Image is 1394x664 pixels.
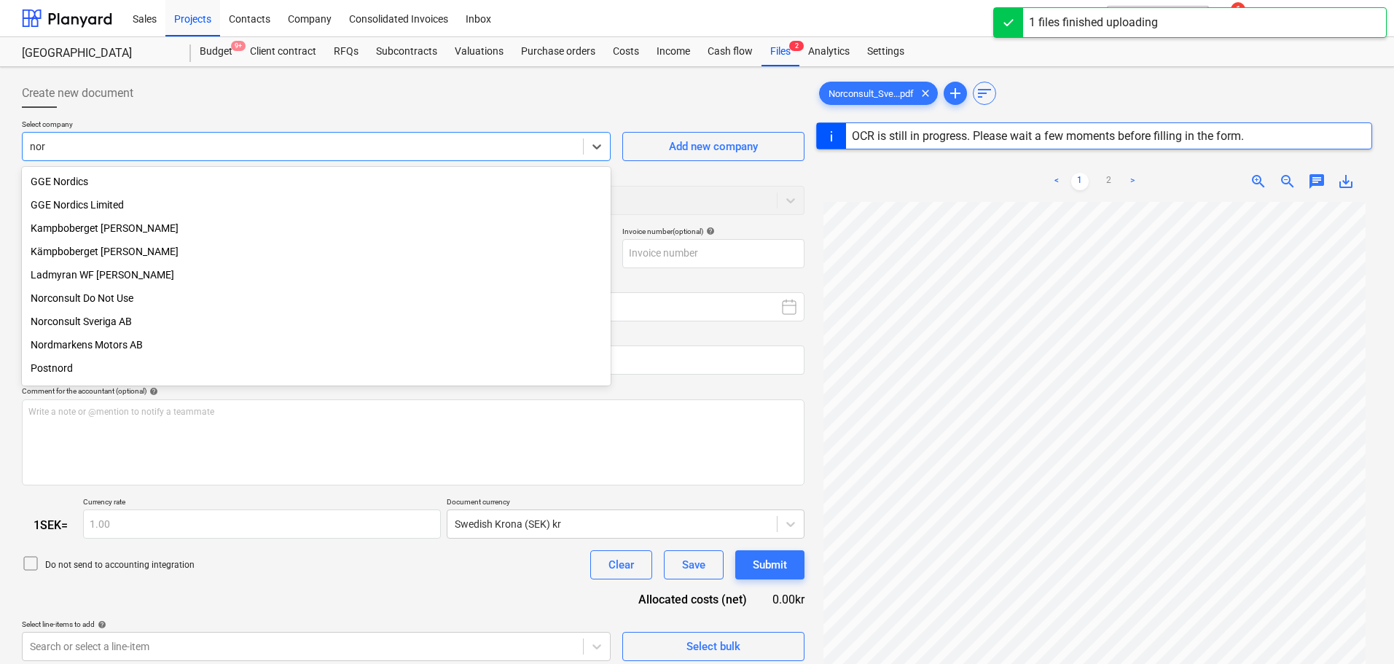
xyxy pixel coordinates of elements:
div: Kämpboberget [PERSON_NAME] [22,240,611,263]
a: Analytics [799,37,858,66]
a: Page 1 is your current page [1071,173,1089,190]
a: Purchase orders [512,37,604,66]
span: zoom_out [1279,173,1296,190]
div: Norconsult Sveriga AB [22,310,611,333]
p: Do not send to accounting integration [45,559,195,571]
div: Files [761,37,799,66]
span: Norconsult_Sve...pdf [820,88,923,99]
span: save_alt [1337,173,1355,190]
div: Norconsult Do Not Use [22,286,611,310]
a: Valuations [446,37,512,66]
span: zoom_in [1250,173,1267,190]
div: Ladmyran WF [PERSON_NAME] [22,263,611,286]
p: Document currency [447,497,804,509]
a: Settings [858,37,913,66]
div: Nordmarkens Motors AB [22,333,611,356]
div: Riverty [GEOGRAPHIC_DATA] AS [22,380,611,403]
div: Add new company [669,137,758,156]
div: Clear [608,555,634,574]
span: Create new document [22,85,133,102]
div: Allocated costs (net) [615,591,770,608]
button: Save [664,550,724,579]
a: Next page [1124,173,1141,190]
div: Comment for the accountant (optional) [22,386,804,396]
div: 0.00kr [770,591,804,608]
button: Select bulk [622,632,804,661]
a: Costs [604,37,648,66]
button: [DATE] [552,292,804,321]
a: Client contract [241,37,325,66]
div: Postnord [22,356,611,380]
span: help [146,387,158,396]
span: 2 [789,41,804,51]
p: Currency rate [83,497,441,509]
div: 1 SEK = [22,518,83,532]
p: Select company [22,120,611,132]
span: sort [976,85,993,102]
div: Save [682,555,705,574]
div: Kampboberget [PERSON_NAME] [22,216,611,240]
div: [GEOGRAPHIC_DATA] [22,46,173,61]
div: Kämpboberget WF - Dan Norberg [22,240,611,263]
a: Subcontracts [367,37,446,66]
div: GGE Nordics Limited [22,193,611,216]
div: OCR is still in progress. Please wait a few moments before filling in the form. [852,129,1244,143]
iframe: Chat Widget [1321,594,1394,664]
div: Norconsult_Sve...pdf [819,82,938,105]
div: Kampboberget WF - Dan Norberg [22,216,611,240]
span: clear [917,85,934,102]
div: Budget [191,37,241,66]
div: Invoice number (optional) [622,227,804,236]
div: Riverty Norway AS [22,380,611,403]
div: Select line-items to add [22,620,611,629]
span: add [947,85,964,102]
a: Budget9+ [191,37,241,66]
p: Accounting period [552,280,804,292]
button: Add new company [622,132,804,161]
div: GGE Nordics [22,170,611,193]
a: Page 2 [1100,173,1118,190]
div: 1 files finished uploading [1029,14,1158,31]
span: help [703,227,715,235]
span: 9+ [231,41,246,51]
a: Cash flow [699,37,761,66]
div: Ladmyran WF Karl Nordin [22,263,611,286]
button: Submit [735,550,804,579]
input: Invoice number [622,239,804,268]
div: Submit [753,555,787,574]
a: Files2 [761,37,799,66]
button: Clear [590,550,652,579]
a: Income [648,37,699,66]
div: Select bulk [686,637,740,656]
span: help [95,620,106,629]
span: chat [1308,173,1326,190]
a: Previous page [1048,173,1065,190]
a: RFQs [325,37,367,66]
